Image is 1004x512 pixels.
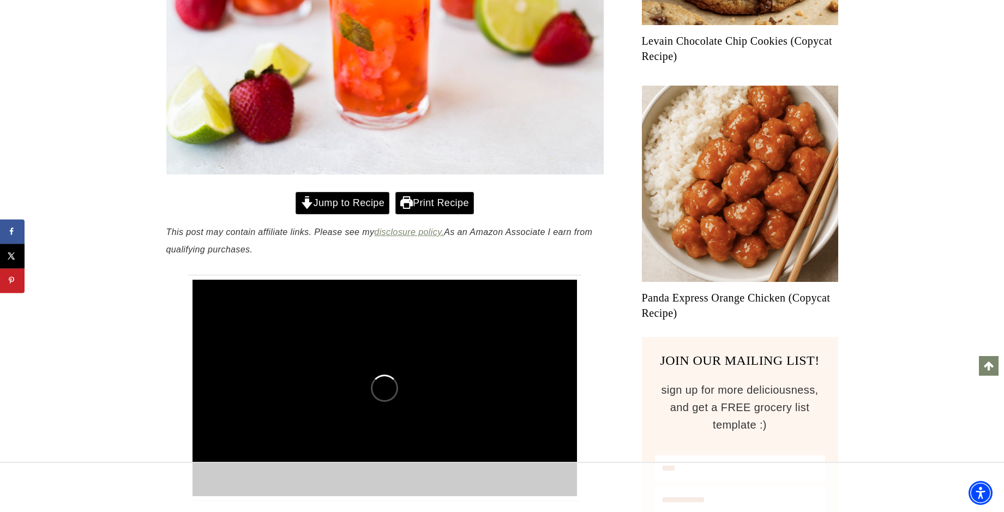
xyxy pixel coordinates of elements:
h3: JOIN OUR MAILING LIST! [655,351,825,370]
a: Levain Chocolate Chip Cookies (Copycat Recipe) [642,33,838,64]
div: Accessibility Menu [969,481,993,505]
a: Read More Panda Express Orange Chicken (Copycat Recipe) [642,86,838,282]
a: Jump to Recipe [296,192,389,214]
p: sign up for more deliciousness, and get a FREE grocery list template :) [655,381,825,433]
a: Panda Express Orange Chicken (Copycat Recipe) [642,290,838,321]
em: This post may contain affiliate links. Please see my As an Amazon Associate I earn from qualifyin... [166,227,593,254]
a: disclosure policy. [374,227,444,237]
a: Scroll to top [979,356,999,376]
a: Print Recipe [395,192,474,214]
